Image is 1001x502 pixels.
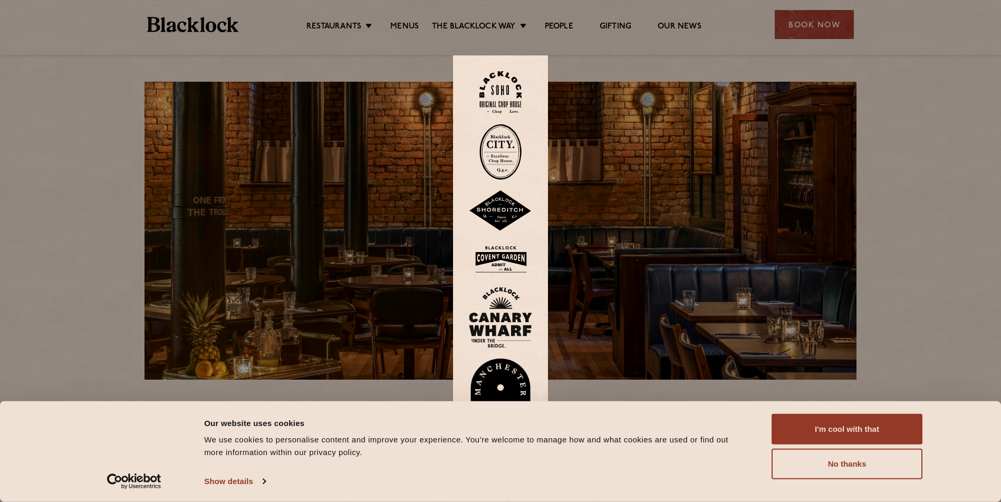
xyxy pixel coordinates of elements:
button: No thanks [772,449,922,479]
img: Shoreditch-stamp-v2-default.svg [469,190,532,231]
button: I'm cool with that [772,414,922,445]
img: BL_CW_Logo_Website.svg [469,287,532,348]
img: BLA_1470_CoventGarden_Website_Solid.svg [469,242,532,276]
img: Soho-stamp-default.svg [479,71,522,114]
img: BL_Manchester_Logo-bleed.png [469,359,532,431]
div: We use cookies to personalise content and improve your experience. You're welcome to manage how a... [204,433,748,459]
a: Usercentrics Cookiebot - opens in a new window [88,474,180,489]
a: Show details [204,474,265,489]
div: Our website uses cookies [204,417,748,429]
img: City-stamp-default.svg [479,124,522,180]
